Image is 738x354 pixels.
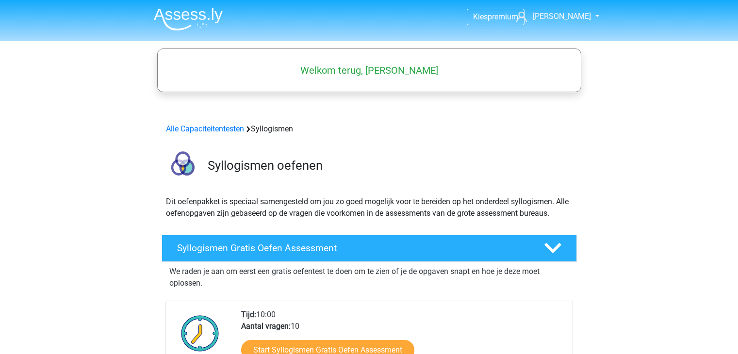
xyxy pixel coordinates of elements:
[473,12,488,21] span: Kies
[162,146,203,188] img: syllogismen
[208,158,569,173] h3: Syllogismen oefenen
[488,12,518,21] span: premium
[162,123,576,135] div: Syllogismen
[512,11,592,22] a: [PERSON_NAME]
[169,266,569,289] p: We raden je aan om eerst een gratis oefentest te doen om te zien of je de opgaven snapt en hoe je...
[467,10,524,23] a: Kiespremium
[166,196,573,219] p: Dit oefenpakket is speciaal samengesteld om jou zo goed mogelijk voor te bereiden op het onderdee...
[241,322,291,331] b: Aantal vragen:
[533,12,591,21] span: [PERSON_NAME]
[154,8,223,31] img: Assessly
[241,310,256,319] b: Tijd:
[177,242,528,254] h4: Syllogismen Gratis Oefen Assessment
[158,235,581,262] a: Syllogismen Gratis Oefen Assessment
[162,64,576,76] h5: Welkom terug, [PERSON_NAME]
[166,124,244,133] a: Alle Capaciteitentesten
